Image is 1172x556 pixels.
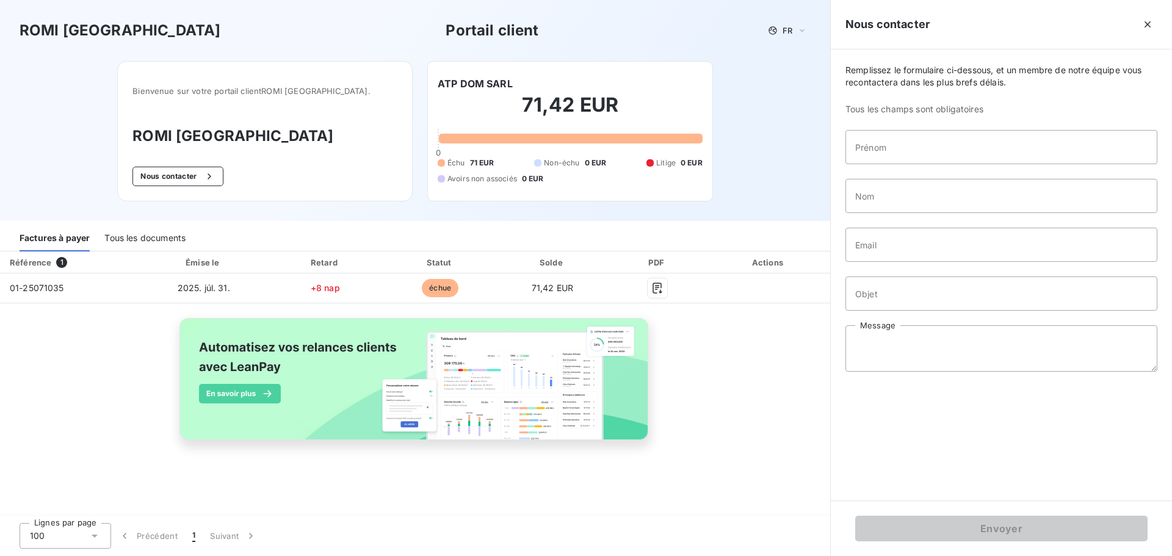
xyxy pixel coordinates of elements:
[470,157,494,168] span: 71 EUR
[710,256,828,269] div: Actions
[845,103,1157,115] span: Tous les champs sont obligatoires
[845,228,1157,262] input: placeholder
[436,148,441,157] span: 0
[132,167,223,186] button: Nous contacter
[192,530,195,542] span: 1
[447,157,465,168] span: Échu
[845,179,1157,213] input: placeholder
[422,279,458,297] span: échue
[610,256,705,269] div: PDF
[56,257,67,268] span: 1
[783,26,792,35] span: FR
[656,157,676,168] span: Litige
[178,283,230,293] span: 2025. júl. 31.
[386,256,494,269] div: Statut
[10,258,51,267] div: Référence
[585,157,607,168] span: 0 EUR
[855,516,1148,541] button: Envoyer
[845,130,1157,164] input: placeholder
[30,530,45,542] span: 100
[20,226,90,251] div: Factures à payer
[10,283,64,293] span: 01-25071035
[447,173,517,184] span: Avoirs non associés
[438,76,513,91] h6: ATP DOM SARL
[203,523,264,549] button: Suivant
[845,64,1157,88] span: Remplissez le formulaire ci-dessous, et un membre de notre équipe vous recontactera dans les plus...
[532,283,573,293] span: 71,42 EUR
[132,86,397,96] span: Bienvenue sur votre portail client ROMI [GEOGRAPHIC_DATA] .
[104,226,186,251] div: Tous les documents
[132,125,397,147] h3: ROMI [GEOGRAPHIC_DATA]
[311,283,340,293] span: +8 nap
[681,157,703,168] span: 0 EUR
[446,20,538,42] h3: Portail client
[845,276,1157,311] input: placeholder
[111,523,185,549] button: Précédent
[269,256,381,269] div: Retard
[185,523,203,549] button: 1
[499,256,605,269] div: Solde
[143,256,264,269] div: Émise le
[845,16,930,33] h5: Nous contacter
[20,20,220,42] h3: ROMI [GEOGRAPHIC_DATA]
[168,311,662,461] img: banner
[438,93,703,129] h2: 71,42 EUR
[522,173,544,184] span: 0 EUR
[544,157,579,168] span: Non-échu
